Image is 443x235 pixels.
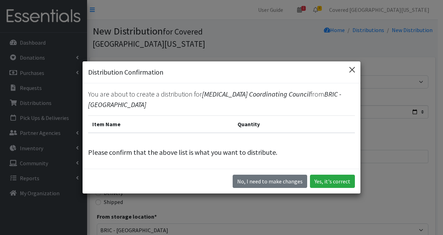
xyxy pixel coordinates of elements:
button: Yes, it's correct [310,175,355,188]
button: Close [347,64,358,75]
p: Please confirm that the above list is what you want to distribute. [88,147,355,158]
span: [MEDICAL_DATA] Coordinating Council [202,90,310,98]
h5: Distribution Confirmation [88,67,163,77]
th: Item Name [88,115,233,133]
th: Quantity [233,115,355,133]
p: You are about to create a distribution for from [88,89,355,110]
span: BRIC - [GEOGRAPHIC_DATA] [88,90,341,109]
button: No I need to make changes [233,175,307,188]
